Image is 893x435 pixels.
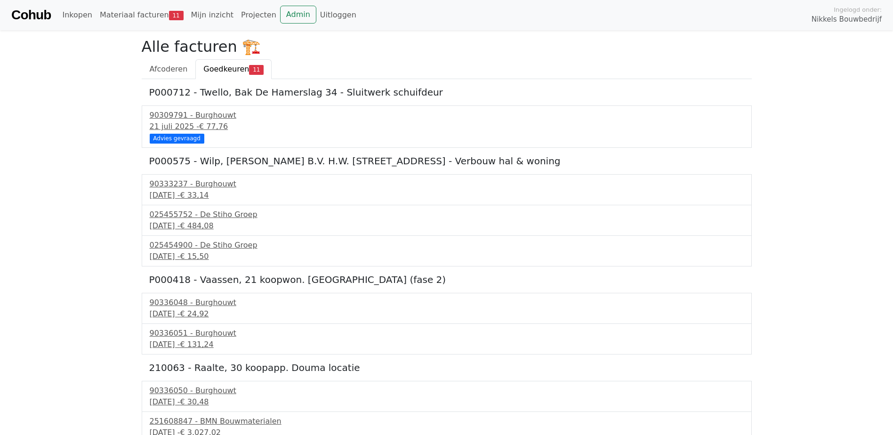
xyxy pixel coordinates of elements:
a: Goedkeuren11 [195,59,272,79]
span: € 484,08 [180,221,213,230]
span: € 77,76 [199,122,228,131]
div: 21 juli 2025 - [150,121,744,132]
a: Admin [280,6,316,24]
h2: Alle facturen 🏗️ [142,38,752,56]
a: Afcoderen [142,59,196,79]
div: 251608847 - BMN Bouwmaterialen [150,416,744,427]
span: 11 [249,65,264,74]
span: Nikkels Bouwbedrijf [812,14,882,25]
span: Afcoderen [150,64,188,73]
span: € 15,50 [180,252,209,261]
span: € 33,14 [180,191,209,200]
a: 90333237 - Burghouwt[DATE] -€ 33,14 [150,178,744,201]
span: € 30,48 [180,397,209,406]
div: 025454900 - De Stiho Groep [150,240,744,251]
div: 90336048 - Burghouwt [150,297,744,308]
div: 90336051 - Burghouwt [150,328,744,339]
span: € 131,24 [180,340,213,349]
div: [DATE] - [150,339,744,350]
div: [DATE] - [150,251,744,262]
div: [DATE] - [150,190,744,201]
span: Goedkeuren [203,64,249,73]
h5: P000418 - Vaassen, 21 koopwon. [GEOGRAPHIC_DATA] (fase 2) [149,274,744,285]
a: Mijn inzicht [187,6,238,24]
a: 025454900 - De Stiho Groep[DATE] -€ 15,50 [150,240,744,262]
div: 025455752 - De Stiho Groep [150,209,744,220]
a: Projecten [237,6,280,24]
div: 90336050 - Burghouwt [150,385,744,396]
div: 90333237 - Burghouwt [150,178,744,190]
a: Materiaal facturen11 [96,6,187,24]
h5: P000712 - Twello, Bak De Hamerslag 34 - Sluitwerk schuifdeur [149,87,744,98]
div: 90309791 - Burghouwt [150,110,744,121]
a: 90336050 - Burghouwt[DATE] -€ 30,48 [150,385,744,408]
div: [DATE] - [150,308,744,320]
span: 11 [169,11,184,20]
a: 90336051 - Burghouwt[DATE] -€ 131,24 [150,328,744,350]
a: Uitloggen [316,6,360,24]
div: [DATE] - [150,220,744,232]
a: Cohub [11,4,51,26]
span: Ingelogd onder: [834,5,882,14]
a: 90309791 - Burghouwt21 juli 2025 -€ 77,76 Advies gevraagd [150,110,744,142]
h5: 210063 - Raalte, 30 koopapp. Douma locatie [149,362,744,373]
a: Inkopen [58,6,96,24]
span: € 24,92 [180,309,209,318]
a: 025455752 - De Stiho Groep[DATE] -€ 484,08 [150,209,744,232]
a: 90336048 - Burghouwt[DATE] -€ 24,92 [150,297,744,320]
h5: P000575 - Wilp, [PERSON_NAME] B.V. H.W. [STREET_ADDRESS] - Verbouw hal & woning [149,155,744,167]
div: [DATE] - [150,396,744,408]
div: Advies gevraagd [150,134,204,143]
